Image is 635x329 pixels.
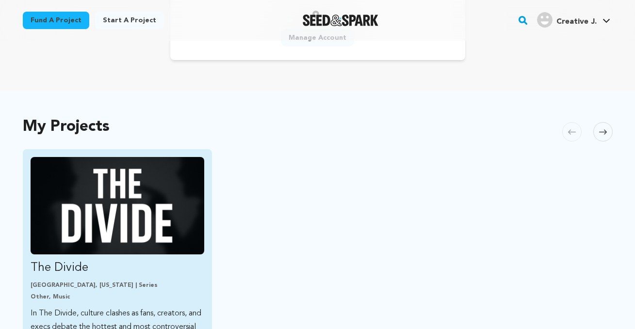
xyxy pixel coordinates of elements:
p: Other, Music [31,293,205,301]
a: Start a project [95,12,164,29]
p: The Divide [31,260,205,276]
img: user.png [537,12,553,28]
span: Creative J. [556,18,597,26]
div: Creative J.'s Profile [537,12,597,28]
p: [GEOGRAPHIC_DATA], [US_STATE] | Series [31,282,205,289]
a: Fund a project [23,12,89,29]
a: Seed&Spark Homepage [303,15,379,26]
span: Creative J.'s Profile [535,10,612,31]
img: Seed&Spark Logo Dark Mode [303,15,379,26]
h2: My Projects [23,120,110,134]
a: Creative J.'s Profile [535,10,612,28]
